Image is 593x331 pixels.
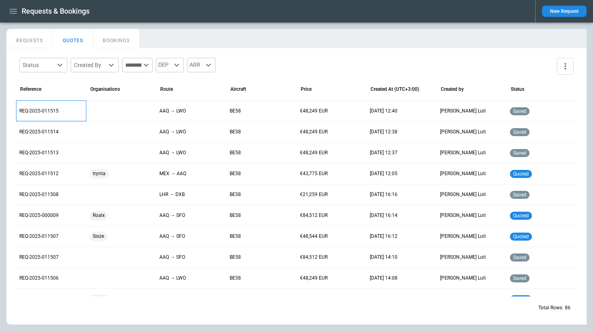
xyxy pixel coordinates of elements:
p: REQ-2025-011513 [19,149,83,156]
p: BE58 [230,254,293,261]
p: REQ-2025-011514 [19,129,83,135]
button: BOOKINGS [93,29,140,48]
span: saved [511,150,528,156]
p: REQ-2025-011512 [19,170,83,177]
span: saved [511,192,528,198]
p: [PERSON_NAME] Luti [440,191,504,198]
p: BE58 [230,275,293,282]
div: Saved [510,247,574,268]
p: €48,249 EUR [300,108,364,114]
button: New Request [542,6,587,17]
p: [PERSON_NAME] Luti [440,275,504,282]
div: Status [22,61,55,69]
span: saved [511,276,528,281]
p: BE58 [230,233,293,240]
div: Created By [74,61,106,69]
p: €84,512 EUR [300,254,364,261]
div: Reference [20,86,41,92]
h1: Requests & Bookings [22,6,90,16]
p: AAQ → SFO [159,233,223,240]
div: Aircraft [230,86,246,92]
div: Status [511,86,524,92]
span: quoted [511,213,530,219]
p: [PERSON_NAME] Luti [440,212,504,219]
p: 03 Oct 2025 12:05 [370,170,434,177]
p: 02 Oct 2025 16:14 [370,212,434,219]
p: AAQ → LWO [159,149,223,156]
p: €48,242 EUR [300,296,364,302]
p: AAQ → LWO [159,296,223,302]
p: REQ-2025-011507 [19,233,83,240]
p: BE58 [230,296,293,302]
div: Saved [510,268,574,288]
div: Price [301,86,312,92]
p: BE58 [230,108,293,114]
span: saved [511,129,528,135]
p: AAQ → LWO [159,275,223,282]
p: AAQ → LWO [159,129,223,135]
p: [PERSON_NAME] Luti [440,254,504,261]
span: quoted [511,171,530,177]
p: €43,775 EUR [300,170,364,177]
p: €48,249 EUR [300,129,364,135]
p: AAQ → SFO [159,212,223,219]
p: 03 Oct 2025 12:37 [370,149,434,156]
p: [PERSON_NAME]+2 [440,296,504,302]
p: €48,249 EUR [300,275,364,282]
p: €84,512 EUR [300,212,364,219]
div: Quoted [510,205,574,226]
div: Organisations [90,86,120,92]
p: 03 Oct 2025 12:38 [370,129,434,135]
div: ARR [187,58,216,72]
p: 02 Oct 2025 16:16 [370,191,434,198]
div: DEP [156,58,184,72]
p: [PERSON_NAME] Luti [440,129,504,135]
p: €21,259 EUR [300,191,364,198]
p: [PERSON_NAME] Luti [440,233,504,240]
div: Route [160,86,173,92]
button: REQUESTS [6,29,53,48]
div: Quoted [510,226,574,247]
p: BE58 [230,129,293,135]
p: 02 Oct 2025 14:10 [370,254,434,261]
div: Created by [441,86,464,92]
span: Sixze [90,226,107,247]
p: [PERSON_NAME] Luti [440,170,504,177]
button: more [557,58,574,75]
div: Created At (UTC+3:00) [371,86,419,92]
p: BE58 [230,170,293,177]
p: MEX → AAQ [159,170,223,177]
span: quoted [511,234,530,239]
p: REQ-2025-011507 [19,254,83,261]
p: LHR → DXB [159,191,223,198]
p: BE58 [230,149,293,156]
div: Saved [510,122,574,142]
p: 02 Oct 2025 10:35 [370,296,434,302]
p: BE58 [230,191,293,198]
p: €48,249 EUR [300,149,364,156]
span: trynta [90,163,109,184]
p: AAQ → LWO [159,108,223,114]
div: Saved [510,184,574,205]
p: REQ-2025-011506 [19,275,83,282]
p: €48,544 EUR [300,233,364,240]
p: 86 [565,304,571,311]
div: Quoted [510,289,574,309]
p: Total Rows: [538,304,563,311]
p: REQ-2025-011508 [19,191,83,198]
p: REQ-2025-011515 [19,108,83,114]
p: REQ-2025-011503 [19,296,83,302]
p: 02 Oct 2025 14:08 [370,275,434,282]
p: REQ-2025-000009 [19,212,83,219]
span: saved [511,108,528,114]
p: 03 Oct 2025 12:40 [370,108,434,114]
button: QUOTES [53,29,93,48]
p: BE58 [230,212,293,219]
p: [PERSON_NAME] Luti [440,149,504,156]
p: 02 Oct 2025 16:12 [370,233,434,240]
div: Saved [510,143,574,163]
div: Quoted [510,163,574,184]
span: Roalx [90,205,108,226]
p: [PERSON_NAME] Luti [440,108,504,114]
div: Saved [510,101,574,121]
